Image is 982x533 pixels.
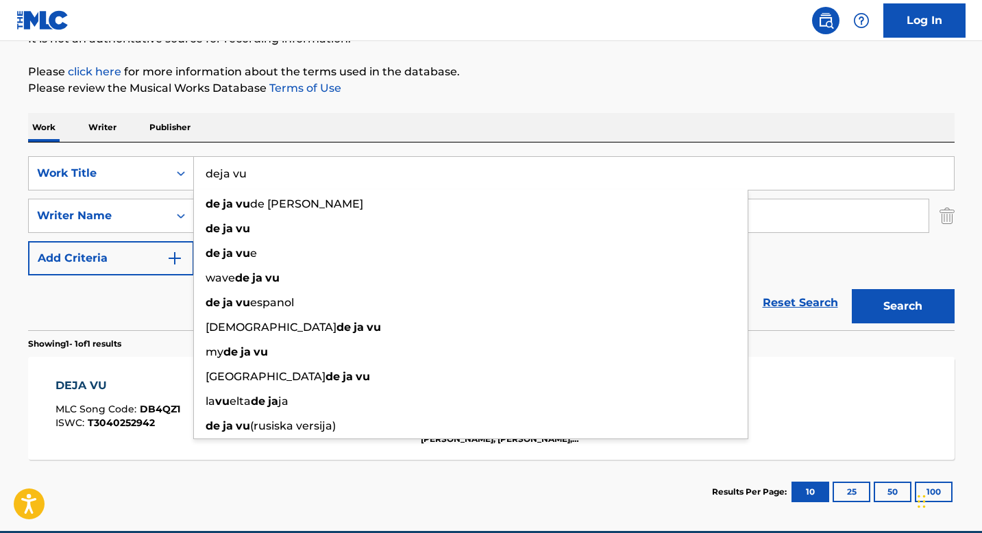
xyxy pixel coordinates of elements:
div: Writer Name [37,208,160,224]
strong: de [206,222,220,235]
div: DEJA VU [56,377,180,394]
a: Log In [883,3,966,38]
span: wave [206,271,235,284]
strong: vu [356,370,370,383]
strong: vu [236,296,250,309]
strong: de [336,321,351,334]
span: T3040252942 [88,417,155,429]
strong: de [235,271,249,284]
p: Work [28,113,60,142]
a: click here [68,65,121,78]
strong: ja [252,271,262,284]
span: [DEMOGRAPHIC_DATA] [206,321,336,334]
strong: de [206,197,220,210]
span: e [250,247,257,260]
img: search [818,12,834,29]
strong: ja [223,222,233,235]
form: Search Form [28,156,955,330]
span: espanol [250,296,294,309]
strong: vu [367,321,381,334]
img: Delete Criterion [940,199,955,233]
p: Writer [84,113,121,142]
strong: de [223,345,238,358]
div: Help [848,7,875,34]
p: Results Per Page: [712,486,790,498]
strong: ja [223,296,233,309]
p: Showing 1 - 1 of 1 results [28,338,121,350]
div: Drag [918,481,926,522]
strong: ja [241,345,251,358]
strong: ja [223,419,233,432]
img: help [853,12,870,29]
a: Reset Search [756,288,845,318]
span: ja [278,395,289,408]
span: [GEOGRAPHIC_DATA] [206,370,326,383]
span: la [206,395,215,408]
button: Search [852,289,955,323]
iframe: Chat Widget [913,467,982,533]
span: MLC Song Code : [56,403,140,415]
span: de [PERSON_NAME] [250,197,363,210]
span: (rusiska versija) [250,419,336,432]
strong: ja [354,321,364,334]
button: 10 [791,482,829,502]
strong: de [326,370,340,383]
p: Please for more information about the terms used in the database. [28,64,955,80]
strong: vu [215,395,230,408]
strong: de [251,395,265,408]
a: Terms of Use [267,82,341,95]
strong: ja [223,247,233,260]
strong: ja [223,197,233,210]
strong: de [206,296,220,309]
strong: de [206,419,220,432]
button: 25 [833,482,870,502]
strong: de [206,247,220,260]
strong: vu [236,222,250,235]
p: Publisher [145,113,195,142]
a: DEJA VUMLC Song Code:DB4QZ1ISWC:T3040252942Writers (5)[PERSON_NAME], [PERSON_NAME], [PERSON_NAME]... [28,357,955,460]
div: Work Title [37,165,160,182]
strong: vu [236,197,250,210]
strong: vu [236,419,250,432]
strong: ja [343,370,353,383]
strong: vu [265,271,280,284]
span: ISWC : [56,417,88,429]
span: elta [230,395,251,408]
strong: vu [236,247,250,260]
button: Add Criteria [28,241,194,275]
img: 9d2ae6d4665cec9f34b9.svg [167,250,183,266]
img: MLC Logo [16,10,69,30]
p: Please review the Musical Works Database [28,80,955,97]
span: DB4QZ1 [140,403,180,415]
span: my [206,345,223,358]
strong: vu [254,345,268,358]
a: Public Search [812,7,839,34]
button: 50 [874,482,911,502]
strong: ja [268,395,278,408]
